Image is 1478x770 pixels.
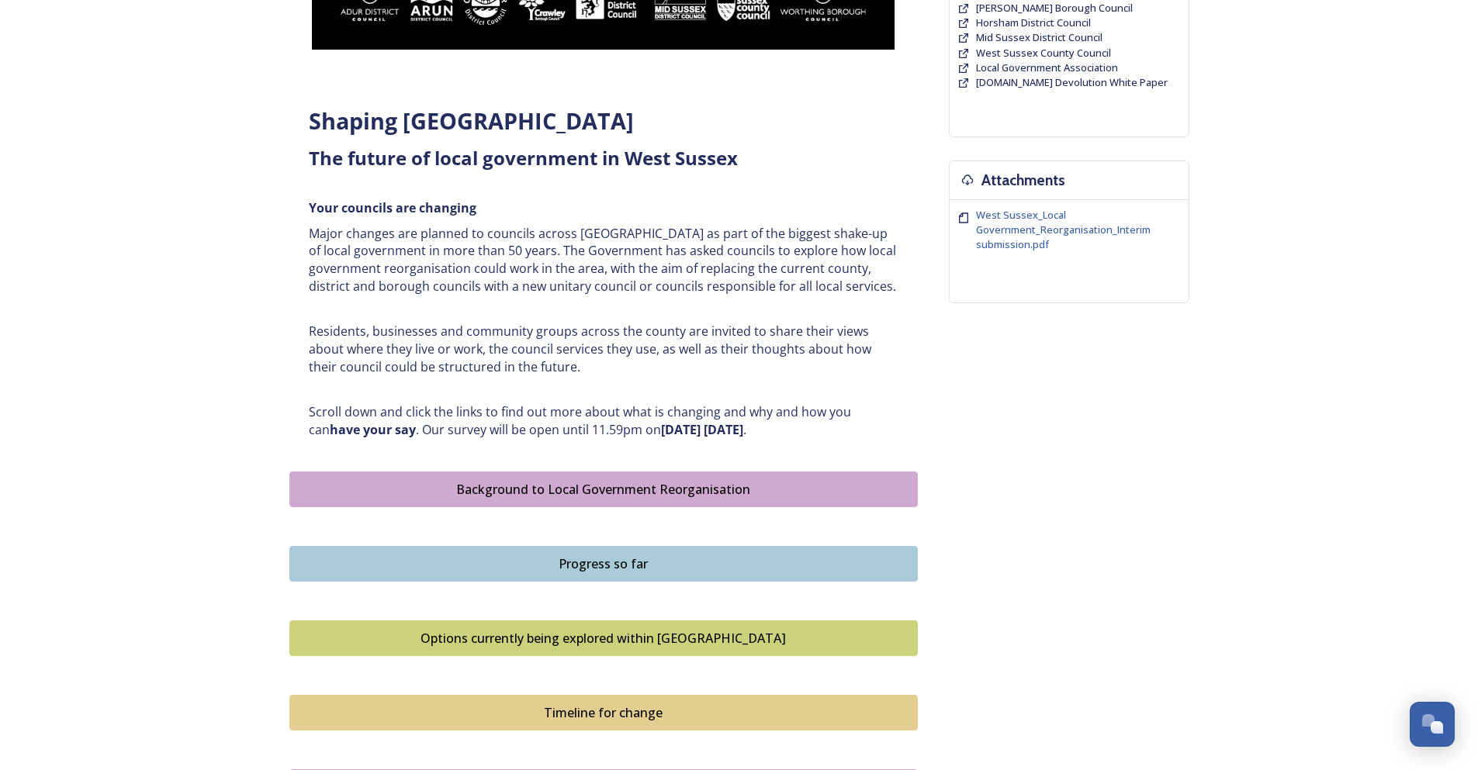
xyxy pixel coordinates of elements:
button: Background to Local Government Reorganisation [289,471,918,507]
p: Scroll down and click the links to find out more about what is changing and why and how you can .... [309,403,898,438]
div: Progress so far [298,554,909,573]
strong: have your say [330,421,416,438]
a: [PERSON_NAME] Borough Council [976,1,1133,16]
strong: [DATE] [661,421,701,438]
div: Background to Local Government Reorganisation [298,480,909,499]
p: Residents, businesses and community groups across the county are invited to share their views abo... [309,323,898,375]
a: Mid Sussex District Council [976,30,1102,45]
span: Mid Sussex District Council [976,30,1102,44]
strong: Shaping [GEOGRAPHIC_DATA] [309,105,634,136]
span: [PERSON_NAME] Borough Council [976,1,1133,15]
strong: Your councils are changing [309,199,476,216]
button: Open Chat [1410,702,1455,747]
span: [DOMAIN_NAME] Devolution White Paper [976,75,1168,89]
button: Timeline for change [289,695,918,730]
div: Timeline for change [298,703,909,722]
a: [DOMAIN_NAME] Devolution White Paper [976,75,1168,90]
span: Local Government Association [976,60,1118,74]
span: West Sussex_Local Government_Reorganisation_Interim submission.pdf [976,208,1151,251]
a: West Sussex County Council [976,46,1111,60]
a: Local Government Association [976,60,1118,75]
button: Options currently being explored within West Sussex [289,620,918,656]
span: West Sussex County Council [976,46,1111,60]
h3: Attachments [981,169,1065,192]
a: Horsham District Council [976,16,1091,30]
button: Progress so far [289,546,918,582]
strong: [DATE] [704,421,743,438]
p: Major changes are planned to councils across [GEOGRAPHIC_DATA] as part of the biggest shake-up of... [309,225,898,295]
strong: The future of local government in West Sussex [309,145,738,171]
span: Horsham District Council [976,16,1091,29]
div: Options currently being explored within [GEOGRAPHIC_DATA] [298,629,909,647]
